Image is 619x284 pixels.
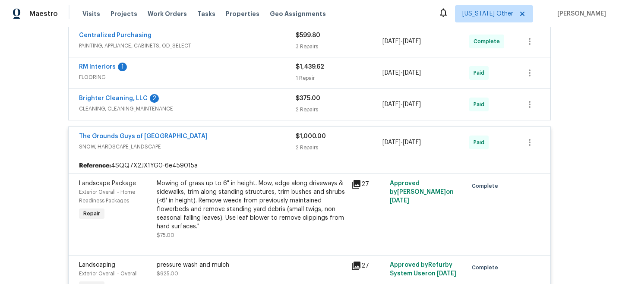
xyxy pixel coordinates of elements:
[157,271,178,276] span: $925.00
[69,158,550,174] div: 4SQQ7X2JX1YG0-6e459015a
[296,74,382,82] div: 1 Repair
[390,262,456,277] span: Approved by Refurby System User on
[157,233,174,238] span: $75.00
[79,133,208,139] a: The Grounds Guys of [GEOGRAPHIC_DATA]
[474,37,503,46] span: Complete
[403,38,421,44] span: [DATE]
[403,101,421,107] span: [DATE]
[29,9,58,18] span: Maestro
[474,138,488,147] span: Paid
[403,139,421,145] span: [DATE]
[554,9,606,18] span: [PERSON_NAME]
[296,42,382,51] div: 3 Repairs
[382,101,401,107] span: [DATE]
[82,9,100,18] span: Visits
[382,138,421,147] span: -
[382,100,421,109] span: -
[382,38,401,44] span: [DATE]
[79,104,296,113] span: CLEANING, CLEANING_MAINTENANCE
[462,9,513,18] span: [US_STATE] Other
[80,209,104,218] span: Repair
[296,133,326,139] span: $1,000.00
[382,37,421,46] span: -
[351,261,385,271] div: 27
[79,41,296,50] span: PAINTING, APPLIANCE, CABINETS, OD_SELECT
[382,70,401,76] span: [DATE]
[270,9,326,18] span: Geo Assignments
[148,9,187,18] span: Work Orders
[79,189,135,203] span: Exterior Overall - Home Readiness Packages
[157,179,346,231] div: Mowing of grass up to 6" in height. Mow, edge along driveways & sidewalks, trim along standing st...
[296,105,382,114] div: 2 Repairs
[296,32,320,38] span: $599.80
[403,70,421,76] span: [DATE]
[79,142,296,151] span: SNOW, HARDSCAPE_LANDSCAPE
[472,182,502,190] span: Complete
[118,63,127,71] div: 1
[226,9,259,18] span: Properties
[157,261,346,269] div: pressure wash and mulch
[79,271,138,276] span: Exterior Overall - Overall
[296,143,382,152] div: 2 Repairs
[197,11,215,17] span: Tasks
[390,198,409,204] span: [DATE]
[382,139,401,145] span: [DATE]
[79,161,111,170] b: Reference:
[79,262,115,268] span: Landscaping
[79,64,116,70] a: RM Interiors
[472,263,502,272] span: Complete
[79,73,296,82] span: FLOORING
[296,64,324,70] span: $1,439.62
[79,32,152,38] a: Centralized Purchasing
[474,100,488,109] span: Paid
[351,179,385,189] div: 27
[437,271,456,277] span: [DATE]
[79,180,136,186] span: Landscape Package
[474,69,488,77] span: Paid
[382,69,421,77] span: -
[111,9,137,18] span: Projects
[296,95,320,101] span: $375.00
[150,94,159,103] div: 2
[79,95,148,101] a: Brighter Cleaning, LLC
[390,180,454,204] span: Approved by [PERSON_NAME] on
